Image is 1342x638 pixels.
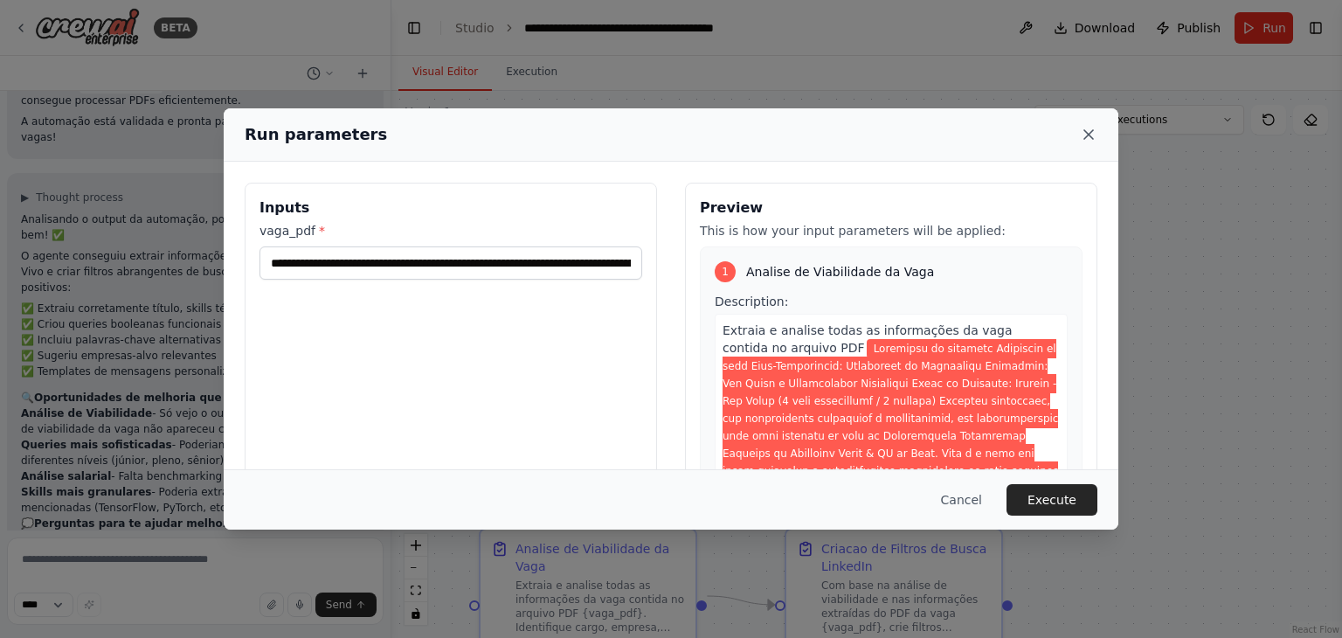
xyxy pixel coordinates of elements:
button: Execute [1006,484,1097,516]
div: 1 [715,261,736,282]
span: Extraia e analise todas as informações da vaga contida no arquivo PDF [723,323,1013,355]
h3: Preview [700,198,1083,218]
p: This is how your input parameters will be applied: [700,222,1083,239]
label: vaga_pdf [259,222,642,239]
span: Analise de Viabilidade da Vaga [746,263,934,281]
h3: Inputs [259,198,642,218]
span: Description: [715,295,788,309]
button: Cancel [927,484,996,516]
h2: Run parameters [245,122,387,147]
